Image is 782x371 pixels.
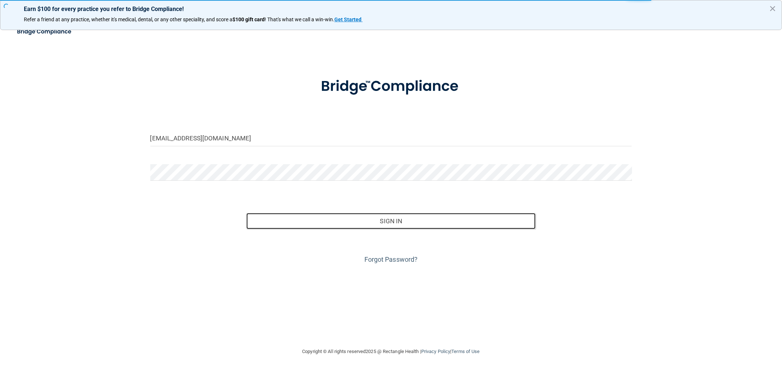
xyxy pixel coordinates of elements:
span: ! That's what we call a win-win. [265,16,334,22]
img: bridge_compliance_login_screen.278c3ca4.svg [11,24,78,39]
button: Sign In [246,213,535,229]
a: Forgot Password? [364,256,418,263]
strong: Get Started [334,16,361,22]
button: Close [769,3,776,14]
img: bridge_compliance_login_screen.278c3ca4.svg [306,67,477,106]
span: Refer a friend at any practice, whether it's medical, dental, or any other speciality, and score a [24,16,232,22]
p: Earn $100 for every practice you refer to Bridge Compliance! [24,5,758,12]
div: Copyright © All rights reserved 2025 @ Rectangle Health | | [257,340,525,363]
a: Terms of Use [451,349,480,354]
input: Email [150,130,632,146]
a: Get Started [334,16,363,22]
a: Privacy Policy [421,349,450,354]
strong: $100 gift card [232,16,265,22]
